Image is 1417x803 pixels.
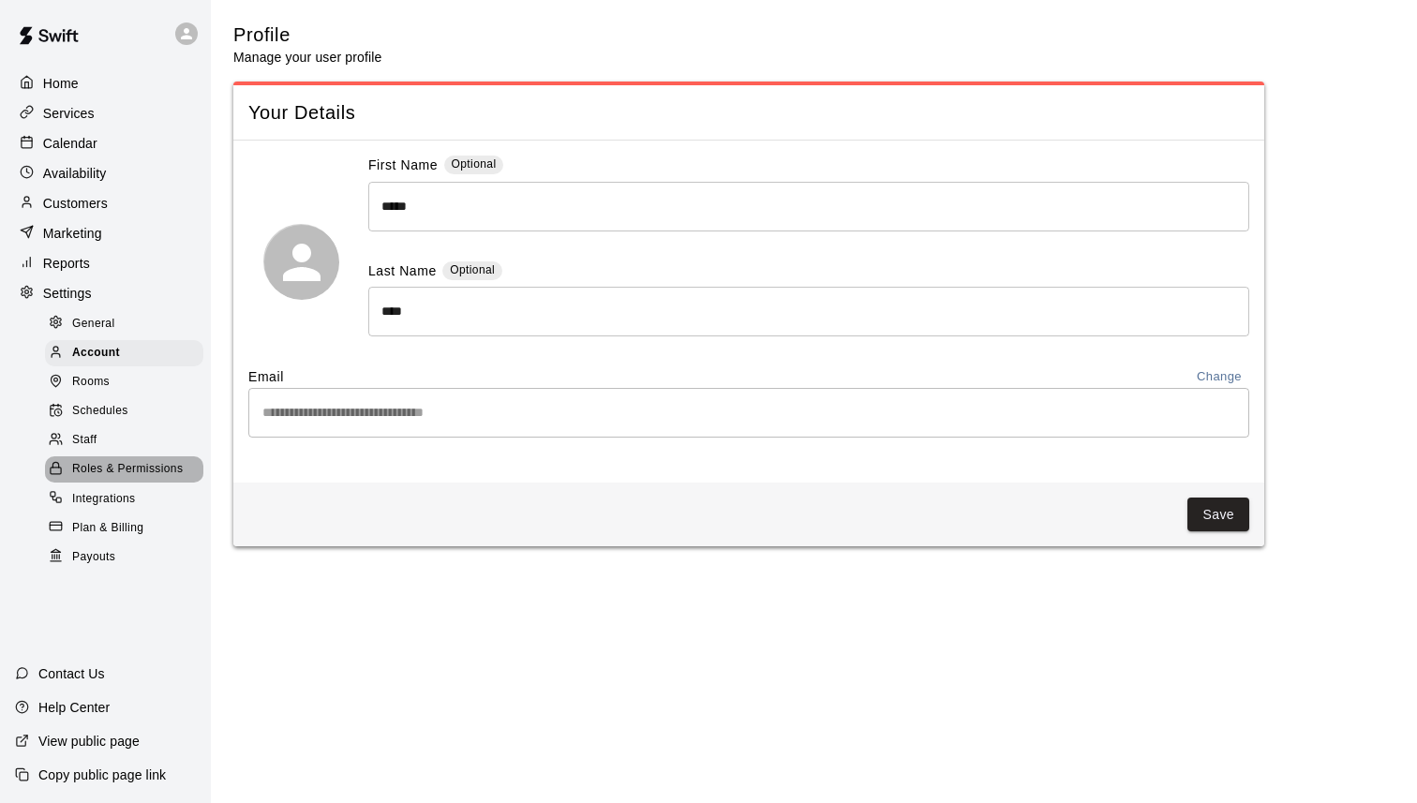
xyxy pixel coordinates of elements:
[248,367,284,386] label: Email
[45,368,211,397] a: Rooms
[38,732,140,751] p: View public page
[72,315,115,334] span: General
[72,431,97,450] span: Staff
[45,486,203,513] div: Integrations
[45,426,211,455] a: Staff
[45,456,203,483] div: Roles & Permissions
[45,397,211,426] a: Schedules
[43,104,95,123] p: Services
[72,344,120,363] span: Account
[43,134,97,153] p: Calendar
[15,249,196,277] a: Reports
[72,519,143,538] span: Plan & Billing
[43,284,92,303] p: Settings
[45,311,203,337] div: General
[15,69,196,97] a: Home
[45,484,211,513] a: Integrations
[15,129,196,157] a: Calendar
[15,279,196,307] a: Settings
[15,219,196,247] a: Marketing
[1187,498,1249,532] button: Save
[72,373,110,392] span: Rooms
[368,156,438,177] label: First Name
[450,263,495,276] span: Optional
[43,74,79,93] p: Home
[45,455,211,484] a: Roles & Permissions
[45,340,203,366] div: Account
[248,100,1249,126] span: Your Details
[72,548,115,567] span: Payouts
[45,309,211,338] a: General
[15,159,196,187] a: Availability
[72,402,128,421] span: Schedules
[233,48,381,67] p: Manage your user profile
[38,664,105,683] p: Contact Us
[72,460,183,479] span: Roles & Permissions
[45,543,211,572] a: Payouts
[15,189,196,217] a: Customers
[368,261,437,283] label: Last Name
[43,194,108,213] p: Customers
[45,369,203,395] div: Rooms
[45,398,203,424] div: Schedules
[72,490,136,509] span: Integrations
[45,513,211,543] a: Plan & Billing
[38,698,110,717] p: Help Center
[45,338,211,367] a: Account
[452,157,497,171] span: Optional
[1189,366,1249,388] button: Change
[43,224,102,243] p: Marketing
[43,164,107,183] p: Availability
[45,544,203,571] div: Payouts
[45,515,203,542] div: Plan & Billing
[43,254,90,273] p: Reports
[45,427,203,454] div: Staff
[233,22,381,48] h5: Profile
[15,99,196,127] a: Services
[38,766,166,784] p: Copy public page link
